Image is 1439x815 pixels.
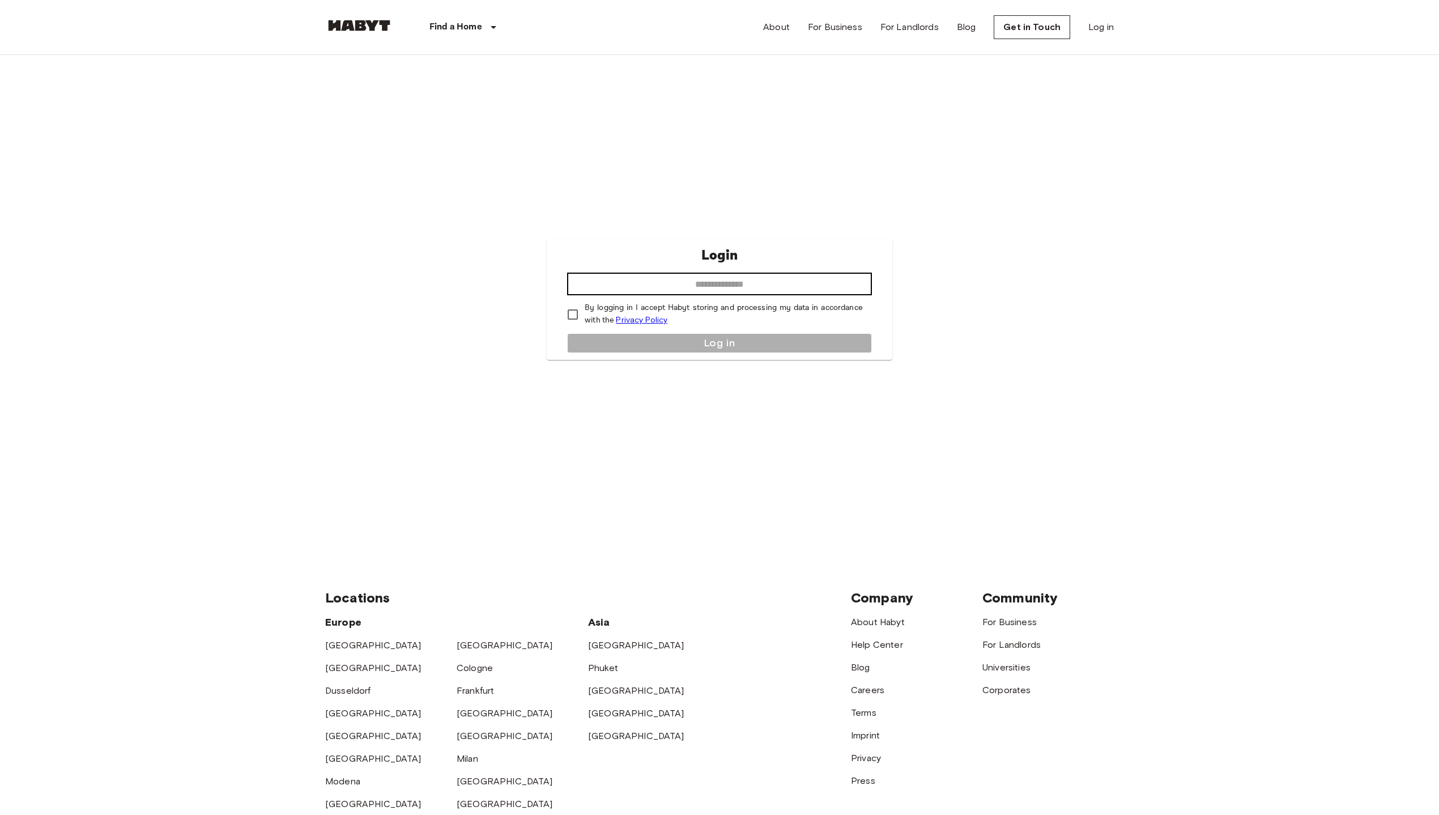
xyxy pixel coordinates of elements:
a: [GEOGRAPHIC_DATA] [457,799,553,809]
a: Blog [957,20,976,34]
span: Company [851,589,913,606]
a: Blog [851,662,870,673]
a: Universities [982,662,1031,673]
a: About Habyt [851,617,905,627]
a: For Landlords [982,639,1041,650]
span: Asia [588,616,610,629]
a: [GEOGRAPHIC_DATA] [325,799,422,809]
a: [GEOGRAPHIC_DATA] [325,640,422,651]
p: Find a Home [429,20,482,34]
a: For Landlords [880,20,939,34]
a: Dusseldorf [325,685,371,696]
a: Privacy [851,753,881,763]
a: Help Center [851,639,903,650]
a: [GEOGRAPHIC_DATA] [457,731,553,741]
a: [GEOGRAPHIC_DATA] [325,753,422,764]
a: [GEOGRAPHIC_DATA] [588,685,684,696]
a: [GEOGRAPHIC_DATA] [325,663,422,673]
p: By logging in I accept Habyt storing and processing my data in accordance with the [585,302,863,326]
a: For Business [982,617,1037,627]
a: [GEOGRAPHIC_DATA] [588,640,684,651]
a: Log in [1088,20,1114,34]
a: [GEOGRAPHIC_DATA] [457,708,553,719]
a: Modena [325,776,360,787]
a: [GEOGRAPHIC_DATA] [457,776,553,787]
span: Europe [325,616,361,629]
a: Frankfurt [457,685,494,696]
a: [GEOGRAPHIC_DATA] [588,708,684,719]
a: About [763,20,790,34]
img: Habyt [325,20,393,31]
a: Cologne [457,663,493,673]
a: Careers [851,685,884,695]
a: Terms [851,707,876,718]
span: Community [982,589,1058,606]
a: For Business [808,20,862,34]
a: Get in Touch [994,15,1070,39]
a: [GEOGRAPHIC_DATA] [325,731,422,741]
a: Press [851,775,875,786]
span: Locations [325,589,390,606]
a: Phuket [588,663,618,673]
a: Privacy Policy [616,315,667,325]
p: Login [701,245,738,266]
a: Milan [457,753,478,764]
a: [GEOGRAPHIC_DATA] [457,640,553,651]
a: [GEOGRAPHIC_DATA] [325,708,422,719]
a: Imprint [851,730,880,741]
a: Corporates [982,685,1031,695]
a: [GEOGRAPHIC_DATA] [588,731,684,741]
